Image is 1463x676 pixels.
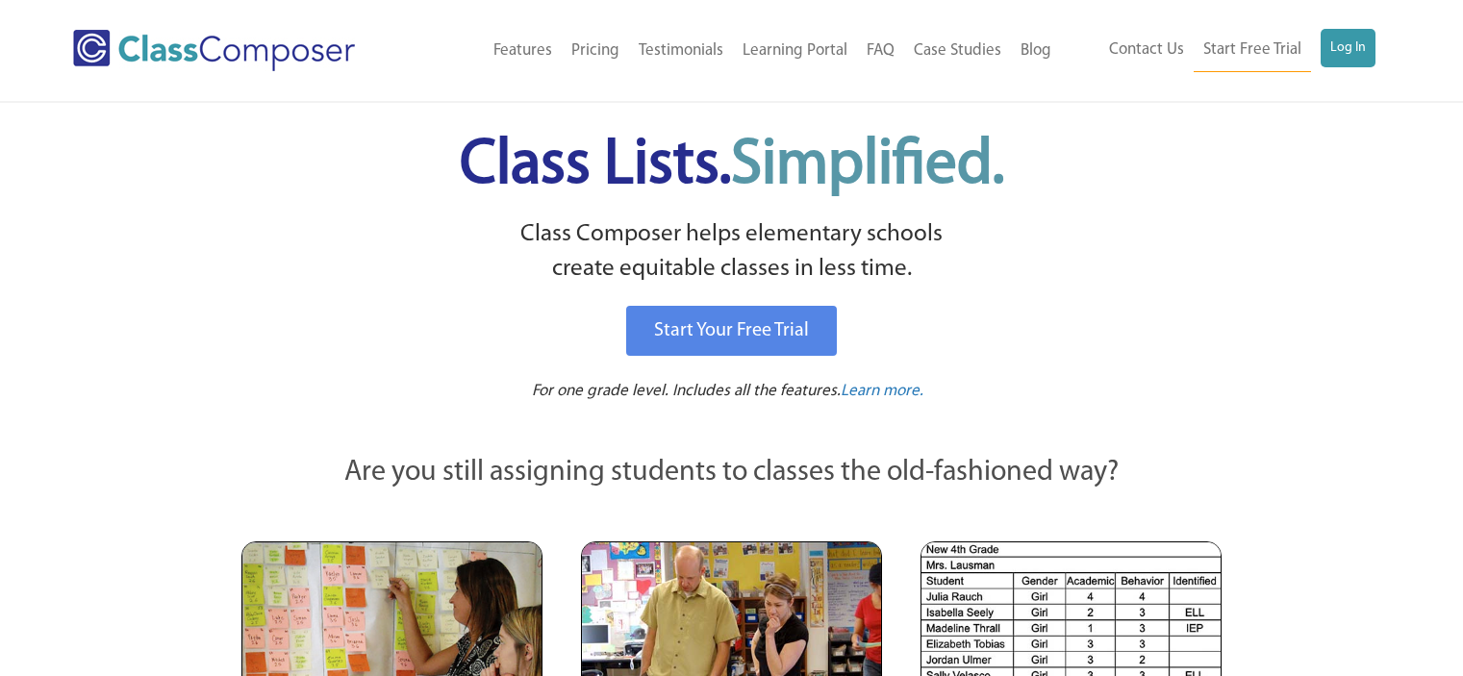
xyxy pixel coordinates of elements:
a: Learning Portal [733,30,857,72]
a: Testimonials [629,30,733,72]
a: FAQ [857,30,904,72]
a: Start Free Trial [1194,29,1311,72]
span: Learn more. [841,383,923,399]
span: Simplified. [731,135,1004,197]
nav: Header Menu [1061,29,1375,72]
a: Log In [1321,29,1375,67]
p: Class Composer helps elementary schools create equitable classes in less time. [239,217,1225,288]
p: Are you still assigning students to classes the old-fashioned way? [241,452,1223,494]
span: Class Lists. [460,135,1004,197]
a: Contact Us [1099,29,1194,71]
a: Blog [1011,30,1061,72]
a: Features [484,30,562,72]
a: Start Your Free Trial [626,306,837,356]
span: Start Your Free Trial [654,321,809,340]
img: Class Composer [73,30,355,71]
a: Pricing [562,30,629,72]
a: Case Studies [904,30,1011,72]
a: Learn more. [841,380,923,404]
span: For one grade level. Includes all the features. [532,383,841,399]
nav: Header Menu [416,30,1060,72]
